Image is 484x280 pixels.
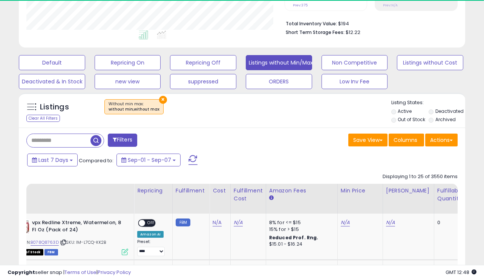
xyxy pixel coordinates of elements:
[128,156,171,164] span: Sep-01 - Sep-07
[269,234,319,241] b: Reduced Prof. Rng.
[269,187,334,195] div: Amazon Fees
[269,219,332,226] div: 8% for <= $15
[8,269,35,276] strong: Copyright
[32,219,124,235] b: vpx Redline Xtreme, Watermelon, 8 Fl Oz (Pack of 24)
[398,116,425,123] label: Out of Stock
[15,249,43,255] span: All listings that are currently out of stock and unavailable for purchase on Amazon
[286,29,345,35] b: Short Term Storage Fees:
[234,219,243,226] a: N/A
[383,3,398,8] small: Prev: N/A
[383,173,458,180] div: Displaying 1 to 25 of 3550 items
[176,187,206,195] div: Fulfillment
[322,74,388,89] button: Low Inv Fee
[213,219,222,226] a: N/A
[213,187,227,195] div: Cost
[398,108,412,114] label: Active
[19,74,85,89] button: Deactivated & In Stock
[269,241,332,248] div: $15.01 - $16.24
[15,219,128,254] div: ASIN:
[348,134,388,146] button: Save View
[246,55,312,70] button: Listings without Min/Max
[109,107,159,112] div: without min,without max
[40,102,69,112] h5: Listings
[95,74,161,89] button: new view
[44,249,58,255] span: FBM
[389,134,424,146] button: Columns
[437,219,461,226] div: 0
[26,115,60,122] div: Clear All Filters
[137,231,164,238] div: Amazon AI
[64,269,96,276] a: Terms of Use
[435,108,464,114] label: Deactivated
[269,226,332,233] div: 15% for > $15
[98,269,131,276] a: Privacy Policy
[13,187,131,195] div: Title
[145,220,157,226] span: OFF
[137,239,167,256] div: Preset:
[435,116,456,123] label: Archived
[79,157,113,164] span: Compared to:
[322,55,388,70] button: Non Competitive
[137,187,169,195] div: Repricing
[446,269,476,276] span: 2025-09-16 12:48 GMT
[397,55,463,70] button: Listings without Cost
[170,55,236,70] button: Repricing Off
[19,55,85,70] button: Default
[341,219,350,226] a: N/A
[437,187,463,203] div: Fulfillable Quantity
[170,74,236,89] button: suppressed
[109,101,159,112] span: Without min max :
[425,134,458,146] button: Actions
[341,187,380,195] div: Min Price
[60,239,106,245] span: | SKU: IM-L7CQ-KK2B
[95,55,161,70] button: Repricing On
[176,218,190,226] small: FBM
[391,99,466,106] p: Listing States:
[286,20,337,27] b: Total Inventory Value:
[38,156,68,164] span: Last 7 Days
[286,18,452,28] li: $194
[346,29,360,36] span: $12.22
[269,195,274,202] small: Amazon Fees.
[27,154,78,166] button: Last 7 Days
[159,96,167,104] button: ×
[116,154,181,166] button: Sep-01 - Sep-07
[8,269,131,276] div: seller snap | |
[386,219,395,226] a: N/A
[293,3,308,8] small: Prev: 375
[386,187,431,195] div: [PERSON_NAME]
[108,134,137,147] button: Filters
[234,187,263,203] div: Fulfillment Cost
[31,239,59,246] a: B078Q8763D
[246,74,312,89] button: ORDERS
[394,136,417,144] span: Columns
